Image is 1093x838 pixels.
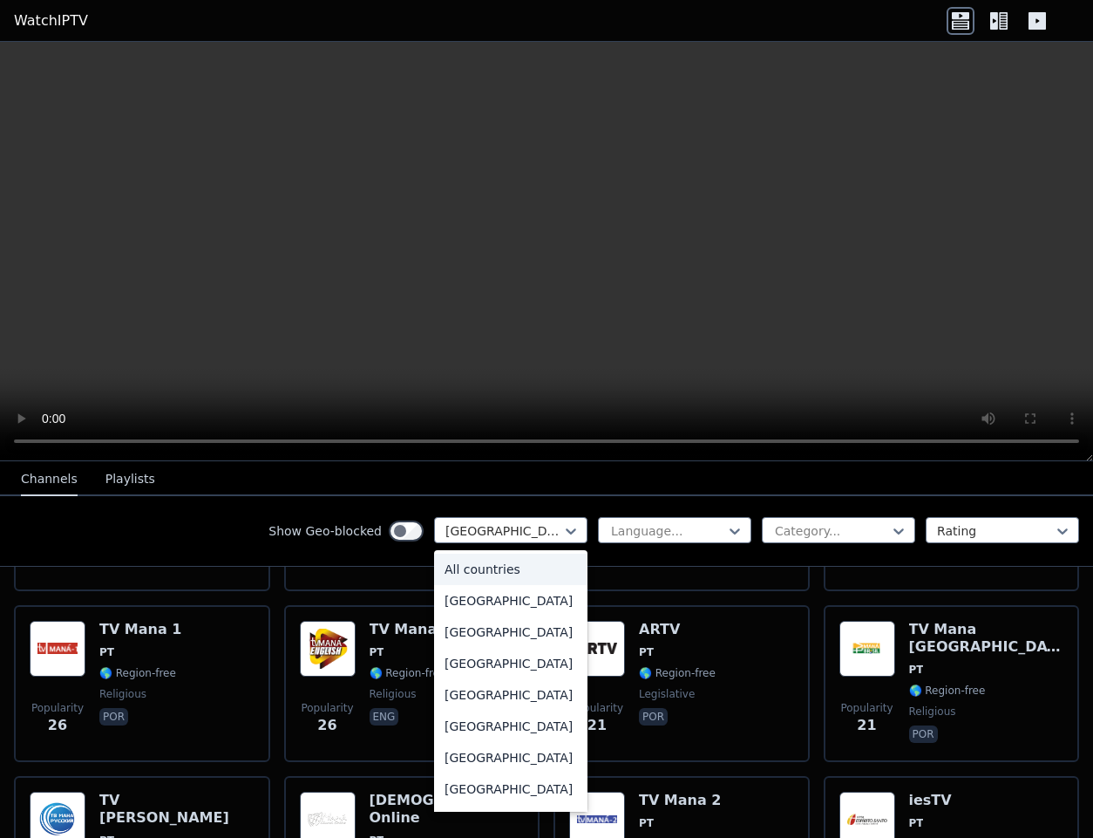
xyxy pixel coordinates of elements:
span: Popularity [571,701,623,715]
span: 26 [48,715,67,736]
span: 🌎 Region-free [639,666,716,680]
h6: TV [PERSON_NAME] [99,792,255,827]
h6: TV Mana English [370,621,499,638]
span: 🌎 Region-free [370,666,446,680]
div: [GEOGRAPHIC_DATA] [434,773,587,805]
span: PT [909,816,924,830]
label: Show Geo-blocked [268,522,382,540]
a: WatchIPTV [14,10,88,31]
span: 🌎 Region-free [99,666,176,680]
p: eng [370,708,399,726]
span: religious [99,687,146,701]
span: 21 [587,715,607,736]
div: Aruba [434,805,587,836]
button: Channels [21,463,78,496]
h6: TV Mana [GEOGRAPHIC_DATA] [909,621,1064,656]
img: TV Mana 1 [30,621,85,677]
div: [GEOGRAPHIC_DATA] [434,742,587,773]
div: All countries [434,554,587,585]
span: PT [909,663,924,677]
span: Popularity [840,701,893,715]
span: 26 [317,715,336,736]
div: [GEOGRAPHIC_DATA] [434,648,587,679]
p: por [909,726,938,743]
p: por [99,708,128,726]
h6: [DEMOGRAPHIC_DATA] Online [370,792,525,827]
p: por [639,708,668,726]
img: ARTV [569,621,625,677]
img: TV Mana English [300,621,356,677]
span: Popularity [301,701,353,715]
span: religious [370,687,417,701]
span: 🌎 Region-free [909,684,986,698]
div: [GEOGRAPHIC_DATA] [434,679,587,711]
span: PT [639,645,654,659]
span: religious [909,705,956,719]
h6: ARTV [639,621,716,638]
h6: TV Mana 2 [639,792,721,809]
h6: TV Mana 1 [99,621,181,638]
div: [GEOGRAPHIC_DATA] [434,711,587,742]
button: Playlists [105,463,155,496]
div: [GEOGRAPHIC_DATA] [434,585,587,617]
span: legislative [639,687,695,701]
span: 21 [857,715,876,736]
img: TV Mana Brasil [839,621,895,677]
div: [GEOGRAPHIC_DATA] [434,617,587,648]
span: PT [99,645,114,659]
span: Popularity [31,701,84,715]
h6: iesTV [909,792,986,809]
span: PT [639,816,654,830]
span: PT [370,645,384,659]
